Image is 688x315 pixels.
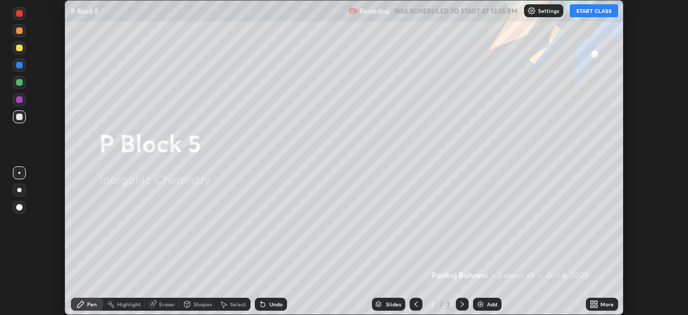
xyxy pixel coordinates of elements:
div: Eraser [159,302,175,307]
p: Recording [360,7,390,15]
button: START CLASS [570,4,618,17]
div: More [600,302,614,307]
div: Pen [87,302,97,307]
div: 2 [445,299,451,309]
div: Undo [269,302,283,307]
p: P Block 5 [71,6,98,15]
img: add-slide-button [476,300,485,309]
div: / [440,301,443,307]
div: Select [230,302,246,307]
div: Highlight [117,302,141,307]
div: Slides [386,302,401,307]
div: 2 [427,301,438,307]
img: class-settings-icons [527,6,536,15]
p: Settings [538,8,559,13]
div: Add [487,302,497,307]
h5: WAS SCHEDULED TO START AT 12:55 PM [394,6,518,16]
img: recording.375f2c34.svg [349,6,357,15]
div: Shapes [193,302,212,307]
